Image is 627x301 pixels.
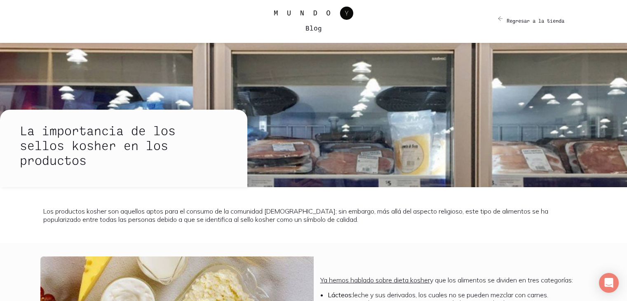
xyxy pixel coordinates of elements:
[498,16,564,27] a: Regresar a la tienda
[599,273,619,293] div: Open Intercom Messenger
[507,14,564,24] h6: Regresar a la tienda
[305,23,322,33] h4: Blog
[328,291,580,299] li: leche y sus derivados, los cuales no se pueden mezclar con carnes.
[20,123,221,167] h2: La importancia de los sellos kosher en los productos
[43,207,584,223] p: Los productos kosher son aquellos aptos para el consumo de la comunidad [DEMOGRAPHIC_DATA]; sin e...
[320,276,430,284] a: Ya hemos hablado sobre dieta kosher
[66,7,561,36] a: Blog
[328,291,353,299] b: Lácteos:
[320,276,580,284] p: y que los alimentos se dividen en tres categorías:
